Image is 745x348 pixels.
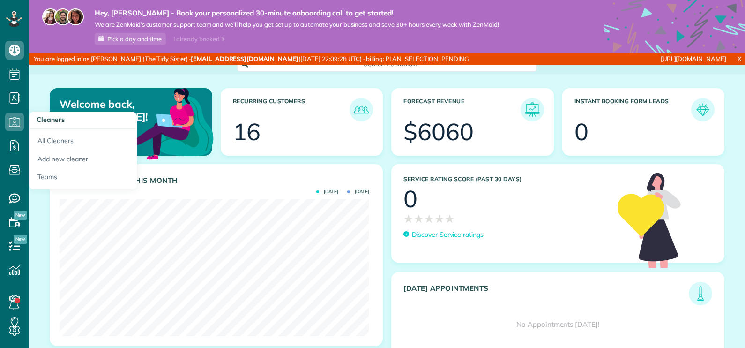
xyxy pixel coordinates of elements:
strong: Hey, [PERSON_NAME] - Book your personalized 30-minute onboarding call to get started! [95,8,499,18]
div: No Appointments [DATE]! [392,305,724,344]
h3: Instant Booking Form Leads [574,98,692,121]
img: icon_forecast_revenue-8c13a41c7ed35a8dcfafea3cbb826a0462acb37728057bba2d056411b612bbbe.png [523,100,542,119]
span: ★ [414,211,424,227]
span: ★ [434,211,445,227]
h3: Forecast Revenue [403,98,521,121]
img: maria-72a9807cf96188c08ef61303f053569d2e2a8a1cde33d635c8a3ac13582a053d.jpg [42,8,59,25]
span: New [14,235,27,244]
span: Pick a day and time [107,35,162,43]
a: Discover Service ratings [403,230,484,240]
span: We are ZenMaid’s customer support team and we’ll help you get set up to automate your business an... [95,21,499,29]
span: [DATE] [347,189,369,194]
span: ★ [424,211,434,227]
h3: Recurring Customers [233,98,350,121]
a: X [734,53,745,64]
img: jorge-587dff0eeaa6aab1f244e6dc62b8924c3b6ad411094392a53c71c6c4a576187d.jpg [54,8,71,25]
a: Pick a day and time [95,33,166,45]
div: I already booked it [168,33,230,45]
div: $6060 [403,120,474,144]
div: 0 [574,120,589,144]
div: 16 [233,120,261,144]
img: dashboard_welcome-42a62b7d889689a78055ac9021e634bf52bae3f8056760290aed330b23ab8690.png [125,77,216,168]
img: michelle-19f622bdf1676172e81f8f8fba1fb50e276960ebfe0243fe18214015130c80e4.jpg [67,8,84,25]
span: ★ [403,211,414,227]
strong: [EMAIL_ADDRESS][DOMAIN_NAME] [191,55,298,62]
span: Cleaners [37,115,65,124]
span: ★ [445,211,455,227]
h3: [DATE] Appointments [403,284,689,305]
a: [URL][DOMAIN_NAME] [661,55,726,62]
a: Teams [29,168,137,189]
img: icon_todays_appointments-901f7ab196bb0bea1936b74009e4eb5ffbc2d2711fa7634e0d609ed5ef32b18b.png [691,284,710,303]
h3: Service Rating score (past 30 days) [403,176,608,182]
img: icon_recurring_customers-cf858462ba22bcd05b5a5880d41d6543d210077de5bb9ebc9590e49fd87d84ed.png [352,100,371,119]
p: Welcome back, [PERSON_NAME]! [60,98,159,123]
div: You are logged in as [PERSON_NAME] (The Tidy Sister) · ([DATE] 22:09:28 UTC) · billing: PLAN_SELE... [29,53,495,65]
a: Add new cleaner [29,150,137,168]
div: 0 [403,187,417,211]
span: New [14,211,27,220]
h3: Actual Revenue this month [62,176,373,185]
a: All Cleaners [29,129,137,150]
img: icon_form_leads-04211a6a04a5b2264e4ee56bc0799ec3eb69b7e499cbb523a139df1d13a81ae0.png [693,100,712,119]
span: [DATE] [316,189,338,194]
p: Discover Service ratings [412,230,484,240]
